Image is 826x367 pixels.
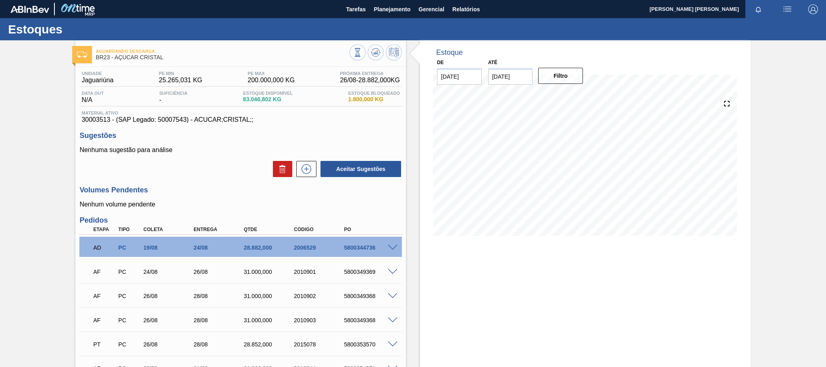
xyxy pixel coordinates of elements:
span: BR23 - AÇÚCAR CRISTAL [96,54,350,60]
div: 28.852,000 [242,341,298,348]
div: 24/08/2025 [141,269,198,275]
span: 200.000,000 KG [248,77,295,84]
span: 83.046,802 KG [243,96,293,102]
p: Nenhum volume pendente [79,201,402,208]
div: 5800349368 [342,293,399,299]
div: 5800353570 [342,341,399,348]
input: dd/mm/yyyy [488,69,533,85]
div: 28/08/2025 [191,341,248,348]
span: PE MIN [159,71,202,76]
p: AF [93,293,115,299]
span: Estoque Bloqueado [348,91,400,96]
span: Planejamento [374,4,410,14]
span: Relatórios [452,4,480,14]
div: 5800349369 [342,269,399,275]
div: 28/08/2025 [191,293,248,299]
div: 28.882,000 [242,244,298,251]
span: Gerencial [418,4,444,14]
div: 2010902 [292,293,348,299]
div: Entrega [191,227,248,232]
div: 2015078 [292,341,348,348]
div: Estoque [436,48,463,57]
input: dd/mm/yyyy [437,69,482,85]
span: Material ativo [81,111,400,115]
span: 25.265,031 KG [159,77,202,84]
div: 26/08/2025 [141,341,198,348]
div: Excluir Sugestões [269,161,292,177]
button: Visão Geral dos Estoques [350,44,366,60]
div: Pedido de Compra [117,269,143,275]
h3: Pedidos [79,216,402,225]
div: Pedido de Compra [117,317,143,323]
div: N/A [79,91,106,104]
div: 31.000,000 [242,269,298,275]
span: Próxima Entrega [340,71,400,76]
span: Tarefas [346,4,366,14]
label: De [437,60,444,65]
p: AF [93,269,115,275]
span: Estoque Disponível [243,91,293,96]
div: Etapa [91,227,117,232]
div: Código [292,227,348,232]
button: Programar Estoque [386,44,402,60]
div: 26/08/2025 [141,317,198,323]
div: 26/08/2025 [191,269,248,275]
div: 2010903 [292,317,348,323]
h1: Estoques [8,25,151,34]
div: PO [342,227,399,232]
p: AD [93,244,115,251]
h3: Volumes Pendentes [79,186,402,194]
button: Filtro [538,68,583,84]
div: Pedido em Trânsito [91,336,117,353]
div: 31.000,000 [242,317,298,323]
div: 2006529 [292,244,348,251]
div: 31.000,000 [242,293,298,299]
p: AF [93,317,115,323]
span: 1.800,000 KG [348,96,400,102]
div: 2010901 [292,269,348,275]
span: Aguardando Descarga [96,49,350,54]
span: PE MAX [248,71,295,76]
img: TNhmsLtSVTkK8tSr43FrP2fwEKptu5GPRR3wAAAABJRU5ErkJggg== [10,6,49,13]
span: Unidade [81,71,113,76]
div: Aguardando Faturamento [91,287,117,305]
div: Pedido de Compra [117,244,143,251]
div: Pedido de Compra [117,341,143,348]
div: 26/08/2025 [141,293,198,299]
div: Qtde [242,227,298,232]
div: 24/08/2025 [191,244,248,251]
div: Aguardando Faturamento [91,263,117,281]
div: 28/08/2025 [191,317,248,323]
div: Nova sugestão [292,161,316,177]
div: 5800344736 [342,244,399,251]
span: 30003513 - (SAP Legado: 50007543) - ACUCAR;CRISTAL;; [81,116,400,123]
div: Aceitar Sugestões [316,160,402,178]
div: 5800349368 [342,317,399,323]
span: 26/08 - 28.882,000 KG [340,77,400,84]
div: 19/08/2025 [141,244,198,251]
span: Data out [81,91,104,96]
span: Jaguariúna [81,77,113,84]
div: Coleta [141,227,198,232]
p: Nenhuma sugestão para análise [79,146,402,154]
div: Aguardando Descarga [91,239,117,256]
p: PT [93,341,115,348]
button: Aceitar Sugestões [320,161,401,177]
button: Atualizar Gráfico [368,44,384,60]
div: Aguardando Faturamento [91,311,117,329]
div: - [157,91,189,104]
button: Notificações [745,4,771,15]
img: Ícone [77,52,87,58]
label: Até [488,60,497,65]
div: Pedido de Compra [117,293,143,299]
img: Logout [808,4,818,14]
img: userActions [782,4,792,14]
div: Tipo [117,227,143,232]
h3: Sugestões [79,131,402,140]
span: Suficiência [159,91,187,96]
